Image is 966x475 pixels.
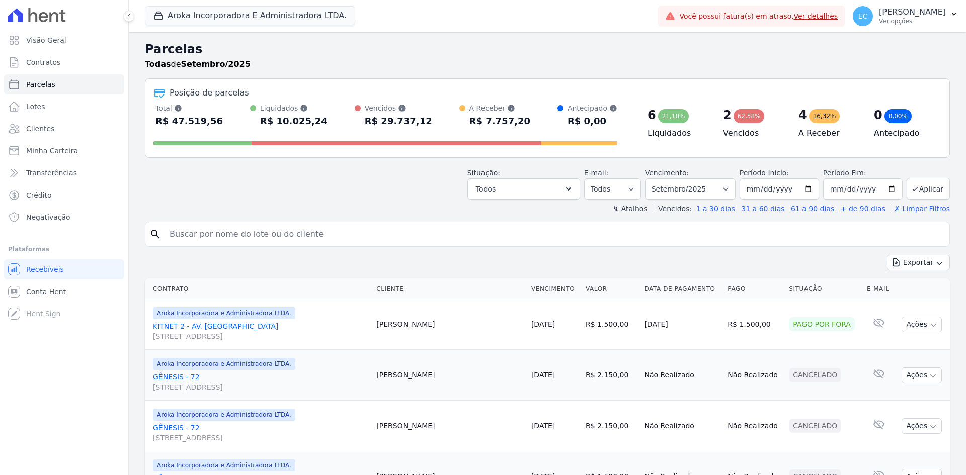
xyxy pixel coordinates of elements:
[260,103,328,113] div: Liquidados
[26,102,45,112] span: Lotes
[841,205,886,213] a: + de 90 dias
[467,169,500,177] label: Situação:
[723,107,732,123] div: 2
[823,168,903,178] label: Período Fim:
[568,103,617,113] div: Antecipado
[26,124,54,134] span: Clientes
[887,255,950,270] button: Exportar
[372,350,527,401] td: [PERSON_NAME]
[785,278,863,299] th: Situação
[372,401,527,451] td: [PERSON_NAME]
[613,205,647,213] label: ↯ Atalhos
[879,17,946,25] p: Ver opções
[789,368,841,382] div: Cancelado
[26,287,66,297] span: Conta Hent
[476,183,496,195] span: Todos
[149,228,162,240] i: search
[365,113,432,129] div: R$ 29.737,12
[4,163,124,183] a: Transferências
[372,278,527,299] th: Cliente
[4,30,124,50] a: Visão Geral
[584,169,609,177] label: E-mail:
[890,205,950,213] a: ✗ Limpar Filtros
[4,97,124,117] a: Lotes
[8,243,120,255] div: Plataformas
[645,169,689,177] label: Vencimento:
[145,58,251,70] p: de
[863,278,895,299] th: E-mail
[723,350,785,401] td: Não Realizado
[741,205,784,213] a: 31 a 60 dias
[181,59,251,69] strong: Setembro/2025
[658,109,689,123] div: 21,10%
[723,278,785,299] th: Pago
[4,119,124,139] a: Clientes
[531,422,555,430] a: [DATE]
[4,207,124,227] a: Negativação
[679,11,838,22] span: Você possui fatura(s) em atraso.
[153,307,295,319] span: Aroka Incorporadora e Administradora LTDA.
[568,113,617,129] div: R$ 0,00
[145,6,355,25] button: Aroka Incorporadora E Administradora LTDA.
[145,59,171,69] strong: Todas
[798,107,807,123] div: 4
[809,109,840,123] div: 16,32%
[4,281,124,302] a: Conta Hent
[4,185,124,205] a: Crédito
[648,127,707,139] h4: Liquidados
[907,178,950,200] button: Aplicar
[582,278,640,299] th: Valor
[467,178,580,200] button: Todos
[153,372,368,392] a: GÊNESIS - 72[STREET_ADDRESS]
[640,401,723,451] td: Não Realizado
[582,350,640,401] td: R$ 2.150,00
[4,141,124,161] a: Minha Carteira
[372,299,527,350] td: [PERSON_NAME]
[696,205,735,213] a: 1 a 30 dias
[791,205,834,213] a: 61 a 90 dias
[26,212,70,222] span: Negativação
[155,103,223,113] div: Total
[902,317,942,332] button: Ações
[365,103,432,113] div: Vencidos
[845,2,966,30] button: EC [PERSON_NAME] Ver opções
[902,418,942,434] button: Ações
[469,113,530,129] div: R$ 7.757,20
[723,401,785,451] td: Não Realizado
[153,433,368,443] span: [STREET_ADDRESS]
[155,113,223,129] div: R$ 47.519,56
[153,321,368,341] a: KITNET 2 - AV. [GEOGRAPHIC_DATA][STREET_ADDRESS]
[170,87,249,99] div: Posição de parcelas
[874,107,882,123] div: 0
[469,103,530,113] div: A Receber
[153,358,295,370] span: Aroka Incorporadora e Administradora LTDA.
[640,350,723,401] td: Não Realizado
[723,299,785,350] td: R$ 1.500,00
[789,317,855,331] div: Pago por fora
[640,278,723,299] th: Data de Pagamento
[527,278,582,299] th: Vencimento
[4,52,124,72] a: Contratos
[153,459,295,471] span: Aroka Incorporadora e Administradora LTDA.
[26,79,55,89] span: Parcelas
[858,13,868,20] span: EC
[153,423,368,443] a: GÊNESIS - 72[STREET_ADDRESS]
[582,299,640,350] td: R$ 1.500,00
[640,299,723,350] td: [DATE]
[153,382,368,392] span: [STREET_ADDRESS]
[531,320,555,328] a: [DATE]
[654,205,692,213] label: Vencidos:
[789,419,841,433] div: Cancelado
[26,35,66,45] span: Visão Geral
[4,259,124,279] a: Recebíveis
[874,127,933,139] h4: Antecipado
[531,371,555,379] a: [DATE]
[153,331,368,341] span: [STREET_ADDRESS]
[740,169,789,177] label: Período Inicío:
[879,7,946,17] p: [PERSON_NAME]
[723,127,782,139] h4: Vencidos
[734,109,765,123] div: 62,58%
[26,190,52,200] span: Crédito
[798,127,858,139] h4: A Receber
[648,107,656,123] div: 6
